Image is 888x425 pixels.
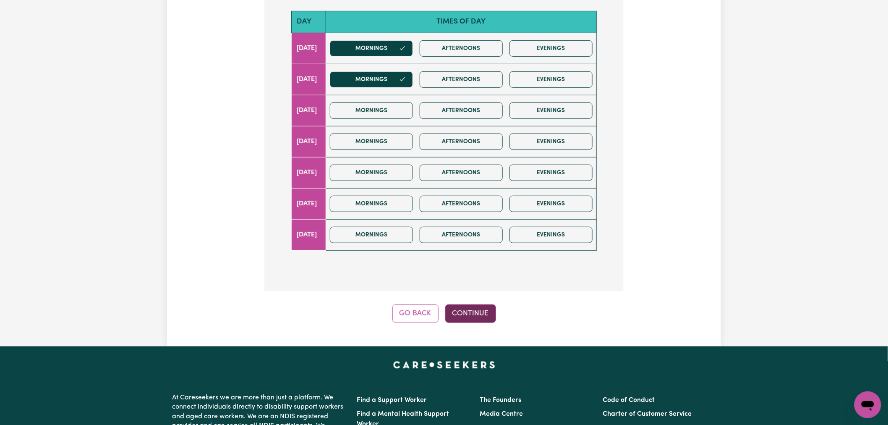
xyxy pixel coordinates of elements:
[509,102,593,119] button: Evenings
[392,304,439,323] button: Go Back
[603,397,655,404] a: Code of Conduct
[509,196,593,212] button: Evenings
[480,411,523,418] a: Media Centre
[445,304,496,323] button: Continue
[420,40,503,57] button: Afternoons
[420,165,503,181] button: Afternoons
[292,126,326,157] td: [DATE]
[330,102,413,119] button: Mornings
[326,11,596,33] th: Times of day
[292,95,326,126] td: [DATE]
[393,362,495,368] a: Careseekers home page
[292,188,326,219] td: [DATE]
[480,397,521,404] a: The Founders
[420,196,503,212] button: Afternoons
[603,411,692,418] a: Charter of Customer Service
[292,157,326,188] td: [DATE]
[420,102,503,119] button: Afternoons
[292,64,326,95] td: [DATE]
[420,227,503,243] button: Afternoons
[330,134,413,150] button: Mornings
[509,134,593,150] button: Evenings
[509,40,593,57] button: Evenings
[420,71,503,88] button: Afternoons
[292,33,326,64] td: [DATE]
[509,227,593,243] button: Evenings
[330,71,413,88] button: Mornings
[292,11,326,33] th: Day
[420,134,503,150] button: Afternoons
[330,165,413,181] button: Mornings
[330,40,413,57] button: Mornings
[509,165,593,181] button: Evenings
[854,391,881,418] iframe: Button to launch messaging window
[357,397,427,404] a: Find a Support Worker
[509,71,593,88] button: Evenings
[292,219,326,250] td: [DATE]
[330,196,413,212] button: Mornings
[330,227,413,243] button: Mornings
